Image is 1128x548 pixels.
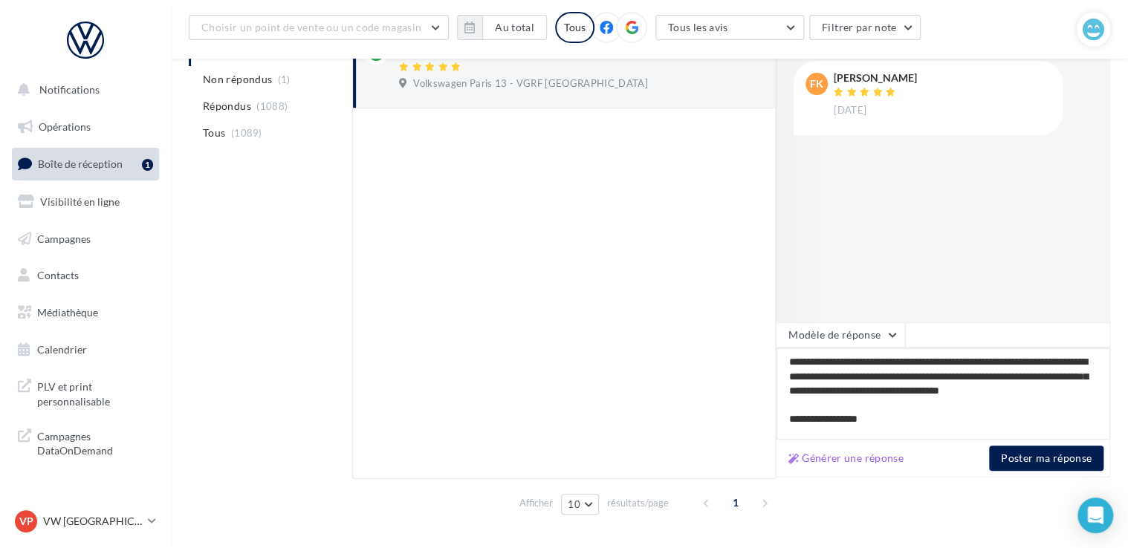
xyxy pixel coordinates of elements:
[142,159,153,171] div: 1
[37,232,91,244] span: Campagnes
[189,15,449,40] button: Choisir un point de vente ou un code magasin
[9,186,162,218] a: Visibilité en ligne
[37,306,98,319] span: Médiathèque
[19,514,33,529] span: VP
[12,507,159,535] a: VP VW [GEOGRAPHIC_DATA] 13
[203,72,272,87] span: Non répondus
[9,224,162,255] a: Campagnes
[278,74,291,85] span: (1)
[9,334,162,365] a: Calendrier
[413,77,647,91] span: Volkswagen Paris 13 - VGRF [GEOGRAPHIC_DATA]
[37,269,79,281] span: Contacts
[39,83,100,96] span: Notifications
[9,74,156,105] button: Notifications
[43,514,142,529] p: VW [GEOGRAPHIC_DATA] 13
[1077,498,1113,533] div: Open Intercom Messenger
[555,12,594,43] div: Tous
[989,446,1103,471] button: Poster ma réponse
[834,73,917,83] div: [PERSON_NAME]
[9,111,162,143] a: Opérations
[38,157,123,170] span: Boîte de réception
[519,496,553,510] span: Afficher
[607,496,669,510] span: résultats/page
[9,148,162,180] a: Boîte de réception1
[776,322,905,348] button: Modèle de réponse
[9,420,162,464] a: Campagnes DataOnDemand
[39,120,91,133] span: Opérations
[201,21,421,33] span: Choisir un point de vente ou un code magasin
[231,127,262,139] span: (1089)
[203,99,251,114] span: Répondus
[9,371,162,414] a: PLV et print personnalisable
[834,104,866,117] span: [DATE]
[655,15,804,40] button: Tous les avis
[568,498,580,510] span: 10
[37,426,153,458] span: Campagnes DataOnDemand
[457,15,547,40] button: Au total
[9,297,162,328] a: Médiathèque
[37,343,87,356] span: Calendrier
[37,376,153,408] span: PLV et print personnalisable
[809,15,921,40] button: Filtrer par note
[782,449,910,467] button: Générer une réponse
[561,494,599,515] button: 10
[810,76,823,91] span: Fk
[482,15,547,40] button: Au total
[724,491,748,515] span: 1
[256,100,288,112] span: (1088)
[9,260,162,291] a: Contacts
[203,125,225,140] span: Tous
[40,195,120,208] span: Visibilité en ligne
[668,21,728,33] span: Tous les avis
